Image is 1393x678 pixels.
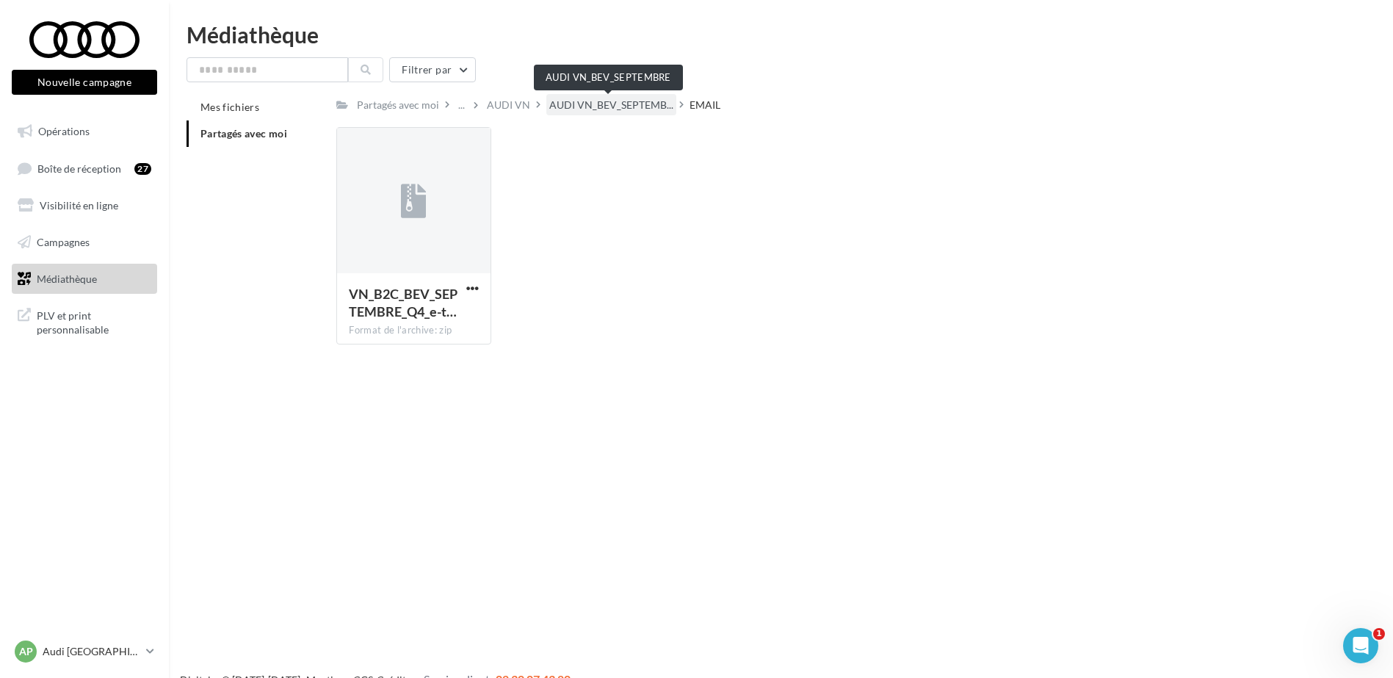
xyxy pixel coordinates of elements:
div: AUDI VN [487,98,530,112]
span: Boîte de réception [37,162,121,174]
button: Nouvelle campagne [12,70,157,95]
span: Visibilité en ligne [40,199,118,212]
div: Partagés avec moi [357,98,439,112]
div: ... [455,95,468,115]
a: Boîte de réception27 [9,153,160,184]
div: Format de l'archive: zip [349,324,479,337]
button: Filtrer par [389,57,476,82]
div: EMAIL [690,98,720,112]
a: AP Audi [GEOGRAPHIC_DATA] 16 [12,638,157,666]
a: Visibilité en ligne [9,190,160,221]
span: Opérations [38,125,90,137]
span: AUDI VN_BEV_SEPTEMB... [549,98,673,112]
span: Campagnes [37,236,90,248]
a: Médiathèque [9,264,160,295]
a: Opérations [9,116,160,147]
span: PLV et print personnalisable [37,306,151,337]
div: 27 [134,163,151,175]
a: PLV et print personnalisable [9,300,160,343]
span: Partagés avec moi [200,127,287,140]
div: Médiathèque [187,24,1375,46]
span: AP [19,644,33,659]
div: AUDI VN_BEV_SEPTEMBRE [534,65,683,90]
span: Médiathèque [37,272,97,284]
p: Audi [GEOGRAPHIC_DATA] 16 [43,644,140,659]
span: Mes fichiers [200,101,259,113]
span: 1 [1373,628,1385,640]
span: VN_B2C_BEV_SEPTEMBRE_Q4_e-tron_EMAIL [349,286,457,320]
a: Campagnes [9,227,160,258]
iframe: Intercom live chat [1343,628,1378,663]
